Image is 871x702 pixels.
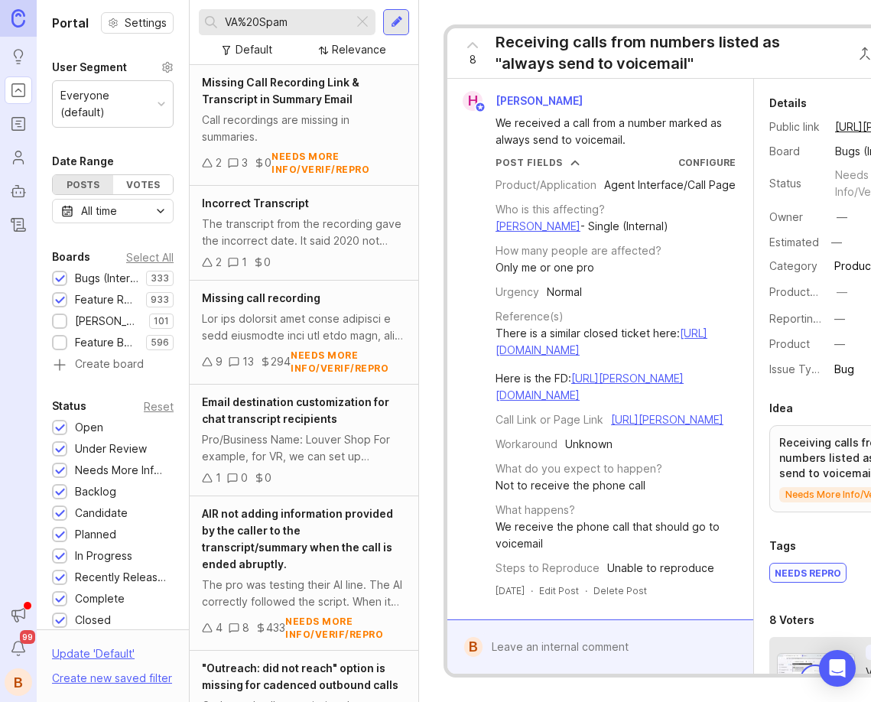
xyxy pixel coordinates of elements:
[769,258,823,275] div: Category
[834,361,854,378] div: Bug
[52,248,90,266] div: Boards
[52,14,89,32] h1: Portal
[75,612,111,629] div: Closed
[75,569,166,586] div: Recently Released
[75,334,138,351] div: Feature Board Sandbox [DATE]
[496,372,684,401] a: [URL][PERSON_NAME][DOMAIN_NAME]
[496,177,596,193] div: Product/Application
[593,584,647,597] div: Delete Post
[470,51,476,68] span: 8
[60,87,151,121] div: Everyone (default)
[769,362,825,375] label: Issue Type
[5,43,32,70] a: Ideas
[837,209,847,226] div: —
[242,619,249,636] div: 8
[496,308,564,325] div: Reference(s)
[531,584,533,597] div: ·
[75,505,128,522] div: Candidate
[190,186,418,281] a: Incorrect TranscriptThe transcript from the recording gave the incorrect date. It said 2020 not 2...
[53,175,113,194] div: Posts
[5,635,32,662] button: Notifications
[75,526,116,543] div: Planned
[769,312,851,325] label: Reporting Team
[611,413,723,426] a: [URL][PERSON_NAME]
[202,310,406,344] div: Lor ips dolorsit amet conse adipisci e sedd eiusmodte inci utl etdo magn, ali en'a min ve qui Nos...
[769,175,823,192] div: Status
[332,41,386,58] div: Relevance
[75,483,116,500] div: Backlog
[770,564,846,582] div: NEEDS REPRO
[225,14,347,31] input: Search...
[151,294,169,306] p: 933
[264,254,271,271] div: 0
[463,91,483,111] div: H
[242,353,254,370] div: 13
[769,337,810,350] label: Product
[75,291,138,308] div: Feature Requests (Internal)
[190,65,418,186] a: Missing Call Recording Link & Transcript in Summary EmailCall recordings are missing in summaries...
[81,203,117,219] div: All time
[202,661,398,691] span: "Outreach: did not reach" option is missing for cadenced outbound calls
[496,584,525,597] a: [DATE]
[202,395,389,425] span: Email destination customization for chat transcript recipients
[453,91,595,111] a: H[PERSON_NAME]
[75,313,141,330] div: [PERSON_NAME] (Public)
[769,209,823,226] div: Owner
[496,284,539,301] div: Urgency
[769,237,819,248] div: Estimated
[75,590,125,607] div: Complete
[101,12,174,34] a: Settings
[496,201,605,218] div: Who is this affecting?
[678,157,736,168] a: Configure
[241,470,248,486] div: 0
[202,197,309,210] span: Incorrect Transcript
[496,156,580,169] button: Post Fields
[496,242,661,259] div: How many people are affected?
[202,577,406,610] div: The pro was testing their AI line. The AI correctly followed the script. When it got to the point...
[496,115,723,148] div: We received a call from a number marked as always send to voicemail.
[202,216,406,249] div: The transcript from the recording gave the incorrect date. It said 2020 not 2025
[216,619,223,636] div: 4
[5,668,32,696] button: B
[496,436,557,453] div: Workaround
[496,502,575,518] div: What happens?
[837,284,847,301] div: —
[75,462,166,479] div: Needs More Info/verif/repro
[151,272,169,284] p: 333
[148,205,173,217] svg: toggle icon
[496,460,662,477] div: What do you expect to happen?
[496,325,736,359] div: There is a similar closed ticket here:
[496,94,583,107] span: [PERSON_NAME]
[769,143,823,160] div: Board
[769,537,796,555] div: Tags
[52,359,174,372] a: Create board
[769,119,823,135] div: Public link
[496,585,525,596] time: [DATE]
[496,218,668,235] div: - Single (Internal)
[52,152,114,171] div: Date Range
[5,110,32,138] a: Roadmaps
[202,431,406,465] div: Pro/Business Name: Louver Shop For example, for VR, we can set up instructions such as: For PNC, ...
[769,94,807,112] div: Details
[75,419,103,436] div: Open
[190,385,418,496] a: Email destination customization for chat transcript recipientsPro/Business Name: Louver Shop For ...
[126,253,174,262] div: Select All
[75,270,138,287] div: Bugs (Internal)
[291,349,406,375] div: needs more info/verif/repro
[496,219,580,232] a: [PERSON_NAME]
[5,144,32,171] a: Users
[819,650,856,687] div: Open Intercom Messenger
[75,548,132,564] div: In Progress
[11,9,25,27] img: Canny Home
[5,601,32,629] button: Announcements
[496,560,600,577] div: Steps to Reproduce
[52,397,86,415] div: Status
[242,154,248,171] div: 3
[769,285,850,298] label: ProductboardID
[202,76,359,106] span: Missing Call Recording Link & Transcript in Summary Email
[769,611,814,629] div: 8 Voters
[271,353,291,370] div: 294
[5,76,32,104] a: Portal
[144,402,174,411] div: Reset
